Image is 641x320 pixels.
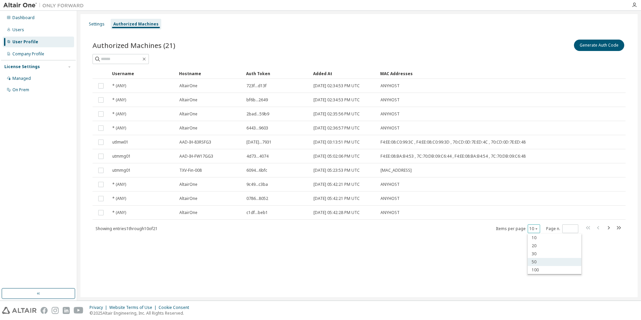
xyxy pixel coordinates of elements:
div: Company Profile [12,51,44,57]
div: Hostname [179,68,241,79]
span: utmmg01 [112,154,131,159]
div: 100 [528,266,581,274]
span: ANYHOST [381,125,400,131]
span: * (ANY) [112,196,126,201]
span: Authorized Machines (21) [93,41,175,50]
span: [DATE] 05:23:53 PM UTC [313,168,360,173]
span: [DATE] 05:02:06 PM UTC [313,154,360,159]
div: License Settings [4,64,40,69]
span: AltairOne [179,111,197,117]
span: 4d73...4074 [246,154,269,159]
img: youtube.svg [74,307,83,314]
img: facebook.svg [41,307,48,314]
span: Showing entries 1 through 10 of 21 [96,226,158,231]
span: ANYHOST [381,97,400,103]
span: ANYHOST [381,111,400,117]
div: Managed [12,76,31,81]
span: * (ANY) [112,83,126,89]
div: Dashboard [12,15,35,20]
div: On Prem [12,87,29,93]
span: [DATE] 05:42:21 PM UTC [313,196,360,201]
span: [MAC_ADDRESS] [381,168,412,173]
span: * (ANY) [112,97,126,103]
span: utlmw01 [112,140,128,145]
span: 2bad...59b9 [246,111,269,117]
div: Authorized Machines [113,21,159,27]
span: 723f...d13f [246,83,267,89]
span: AltairOne [179,125,197,131]
span: Page n. [546,224,578,233]
img: Altair One [3,2,87,9]
span: AltairOne [179,182,197,187]
div: Cookie Consent [159,305,193,310]
button: Generate Auth Code [574,40,624,51]
span: Items per page [496,224,540,233]
span: ANYHOST [381,210,400,215]
img: instagram.svg [52,307,59,314]
span: TXV-Fin-008 [179,168,202,173]
span: c1df...beb1 [246,210,268,215]
span: [DATE] 05:42:28 PM UTC [313,210,360,215]
span: [DATE] 02:34:53 PM UTC [313,83,360,89]
span: * (ANY) [112,182,126,187]
span: [DATE]...7931 [246,140,272,145]
span: F4:EE:08:BA:B4:53 , 7C:70:DB:09:C6:44 , F4:EE:08:BA:B4:54 , 7C:70:DB:09:C6:48 [381,154,526,159]
div: MAC Addresses [380,68,557,79]
img: altair_logo.svg [2,307,37,314]
span: [DATE] 03:13:51 PM UTC [313,140,360,145]
span: bf6b...2649 [246,97,268,103]
div: Username [112,68,174,79]
span: [DATE] 02:36:57 PM UTC [313,125,360,131]
span: [DATE] 02:34:53 PM UTC [313,97,360,103]
div: Settings [89,21,105,27]
span: AAD-IH-FW17GG3 [179,154,213,159]
img: linkedin.svg [63,307,70,314]
span: 6443...9603 [246,125,268,131]
span: 9c49...c3ba [246,182,268,187]
p: © 2025 Altair Engineering, Inc. All Rights Reserved. [90,310,193,316]
span: AAD-IH-83RSFG3 [179,140,211,145]
div: 20 [528,242,581,250]
span: AltairOne [179,210,197,215]
span: ANYHOST [381,196,400,201]
div: Users [12,27,24,33]
span: * (ANY) [112,210,126,215]
div: Privacy [90,305,109,310]
div: Auth Token [246,68,308,79]
span: 0786...8052 [246,196,268,201]
div: 30 [528,250,581,258]
div: 10 [528,234,581,242]
div: Website Terms of Use [109,305,159,310]
span: AltairOne [179,196,197,201]
span: 6094...6bfc [246,168,267,173]
span: utmmg01 [112,168,131,173]
span: ANYHOST [381,83,400,89]
span: * (ANY) [112,111,126,117]
span: F4:EE:08:C0:99:3C , F4:EE:08:C0:99:3D , 70:CD:0D:7E:ED:4C , 70:CD:0D:7E:ED:48 [381,140,526,145]
span: [DATE] 05:42:21 PM UTC [313,182,360,187]
span: [DATE] 02:35:56 PM UTC [313,111,360,117]
span: ANYHOST [381,182,400,187]
span: * (ANY) [112,125,126,131]
div: User Profile [12,39,38,45]
span: AltairOne [179,83,197,89]
span: AltairOne [179,97,197,103]
div: 50 [528,258,581,266]
div: Added At [313,68,375,79]
button: 10 [529,226,538,231]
